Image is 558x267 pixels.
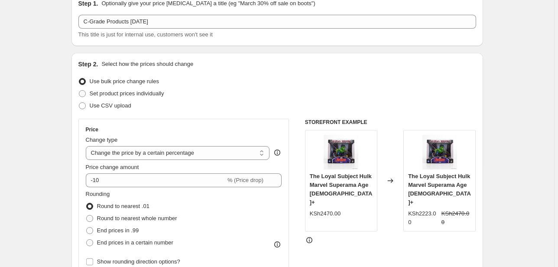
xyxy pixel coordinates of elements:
span: The Loyal Subject Hulk Marvel Superama Age [DEMOGRAPHIC_DATA]+ [310,173,373,205]
input: -15 [86,173,226,187]
img: 2tQaKhV_80x.jpg [422,135,457,169]
span: % (Price drop) [227,177,263,183]
span: Use bulk price change rules [90,78,159,85]
span: Show rounding direction options? [97,258,180,265]
input: 30% off holiday sale [78,15,476,29]
strike: KSh2470.00 [441,209,471,227]
span: This title is just for internal use, customers won't see it [78,31,213,38]
span: Price change amount [86,164,139,170]
div: help [273,148,282,157]
div: KSh2470.00 [310,209,341,218]
span: Set product prices individually [90,90,164,97]
p: Select how the prices should change [101,60,193,68]
span: Round to nearest .01 [97,203,149,209]
h2: Step 2. [78,60,98,68]
img: 2tQaKhV_80x.jpg [324,135,358,169]
span: End prices in .99 [97,227,139,234]
span: The Loyal Subject Hulk Marvel Superama Age [DEMOGRAPHIC_DATA]+ [408,173,471,205]
span: Use CSV upload [90,102,131,109]
span: Change type [86,137,118,143]
span: Round to nearest whole number [97,215,177,221]
h3: Price [86,126,98,133]
span: Rounding [86,191,110,197]
span: End prices in a certain number [97,239,173,246]
h6: STOREFRONT EXAMPLE [305,119,476,126]
div: KSh2223.00 [408,209,438,227]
